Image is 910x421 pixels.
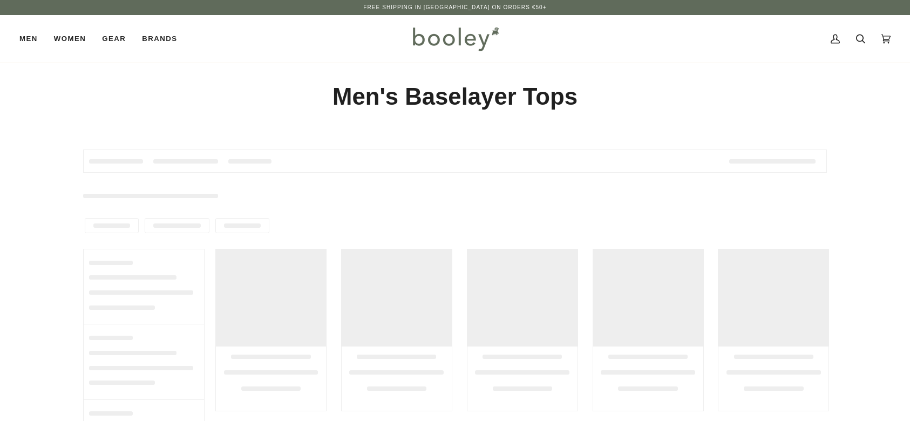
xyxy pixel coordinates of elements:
[134,15,185,63] a: Brands
[363,3,546,12] p: Free Shipping in [GEOGRAPHIC_DATA] on Orders €50+
[19,33,38,44] span: Men
[94,15,134,63] a: Gear
[408,23,502,55] img: Booley
[83,82,827,112] h1: Men's Baselayer Tops
[54,33,86,44] span: Women
[102,33,126,44] span: Gear
[142,33,177,44] span: Brands
[46,15,94,63] a: Women
[19,15,46,63] a: Men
